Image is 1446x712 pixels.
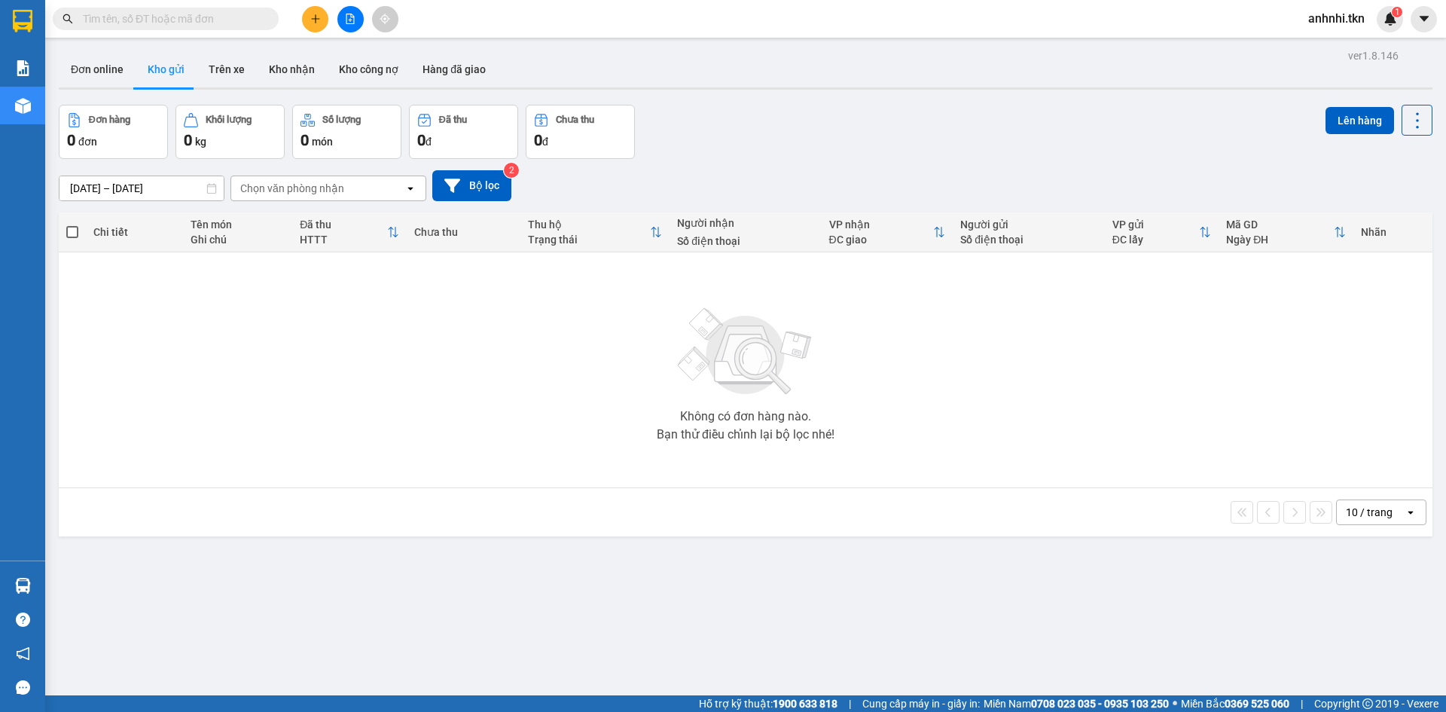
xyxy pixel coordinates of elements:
[1225,698,1289,710] strong: 0369 525 060
[1173,701,1177,707] span: ⚪️
[89,115,130,125] div: Đơn hàng
[1405,506,1417,518] svg: open
[191,218,285,231] div: Tên món
[59,51,136,87] button: Đơn online
[1383,12,1397,26] img: icon-new-feature
[528,218,650,231] div: Thu hộ
[1181,695,1289,712] span: Miền Bắc
[556,115,594,125] div: Chưa thu
[526,105,635,159] button: Chưa thu0đ
[432,170,511,201] button: Bộ lọc
[175,105,285,159] button: Khối lượng0kg
[1392,7,1402,17] sup: 1
[300,218,387,231] div: Đã thu
[984,695,1169,712] span: Miền Nam
[1301,695,1303,712] span: |
[829,218,934,231] div: VP nhận
[1417,12,1431,26] span: caret-down
[184,131,192,149] span: 0
[677,235,813,247] div: Số điện thoại
[1226,234,1334,246] div: Ngày ĐH
[1325,107,1394,134] button: Lên hàng
[417,131,426,149] span: 0
[15,578,31,594] img: warehouse-icon
[93,226,175,238] div: Chi tiết
[337,6,364,32] button: file-add
[300,131,309,149] span: 0
[310,14,321,24] span: plus
[534,131,542,149] span: 0
[1112,234,1199,246] div: ĐC lấy
[292,105,401,159] button: Số lượng0món
[1031,698,1169,710] strong: 0708 023 035 - 0935 103 250
[1348,47,1399,64] div: ver 1.8.146
[13,10,32,32] img: logo-vxr
[960,218,1097,231] div: Người gửi
[542,136,548,148] span: đ
[657,429,834,441] div: Bạn thử điều chỉnh lại bộ lọc nhé!
[15,98,31,114] img: warehouse-icon
[16,680,30,695] span: message
[1394,7,1399,17] span: 1
[849,695,851,712] span: |
[257,51,327,87] button: Kho nhận
[59,176,224,200] input: Select a date range.
[327,51,410,87] button: Kho công nợ
[1361,226,1425,238] div: Nhãn
[528,234,650,246] div: Trạng thái
[67,131,75,149] span: 0
[15,60,31,76] img: solution-icon
[439,115,467,125] div: Đã thu
[670,299,821,405] img: svg+xml;base64,PHN2ZyBjbGFzcz0ibGlzdC1wbHVnX19zdmciIHhtbG5zPSJodHRwOi8vd3d3LnczLm9yZy8yMDAwL3N2Zy...
[372,6,398,32] button: aim
[16,613,30,627] span: question-circle
[1411,6,1437,32] button: caret-down
[345,14,355,24] span: file-add
[1362,698,1373,709] span: copyright
[312,136,333,148] span: món
[206,115,252,125] div: Khối lượng
[426,136,432,148] span: đ
[520,212,670,252] th: Toggle SortBy
[197,51,257,87] button: Trên xe
[414,226,513,238] div: Chưa thu
[380,14,390,24] span: aim
[960,234,1097,246] div: Số điện thoại
[822,212,953,252] th: Toggle SortBy
[78,136,97,148] span: đơn
[829,234,934,246] div: ĐC giao
[1346,505,1393,520] div: 10 / trang
[773,698,837,710] strong: 1900 633 818
[83,11,261,27] input: Tìm tên, số ĐT hoặc mã đơn
[300,234,387,246] div: HTTT
[195,136,206,148] span: kg
[63,14,73,24] span: search
[1105,212,1219,252] th: Toggle SortBy
[302,6,328,32] button: plus
[1296,9,1377,28] span: anhnhi.tkn
[680,411,811,423] div: Không có đơn hàng nào.
[1219,212,1353,252] th: Toggle SortBy
[191,234,285,246] div: Ghi chú
[136,51,197,87] button: Kho gửi
[409,105,518,159] button: Đã thu0đ
[1112,218,1199,231] div: VP gửi
[677,217,813,229] div: Người nhận
[862,695,980,712] span: Cung cấp máy in - giấy in:
[240,181,344,196] div: Chọn văn phòng nhận
[504,163,519,178] sup: 2
[699,695,837,712] span: Hỗ trợ kỹ thuật:
[410,51,498,87] button: Hàng đã giao
[292,212,407,252] th: Toggle SortBy
[322,115,361,125] div: Số lượng
[404,182,416,194] svg: open
[1226,218,1334,231] div: Mã GD
[59,105,168,159] button: Đơn hàng0đơn
[16,646,30,661] span: notification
